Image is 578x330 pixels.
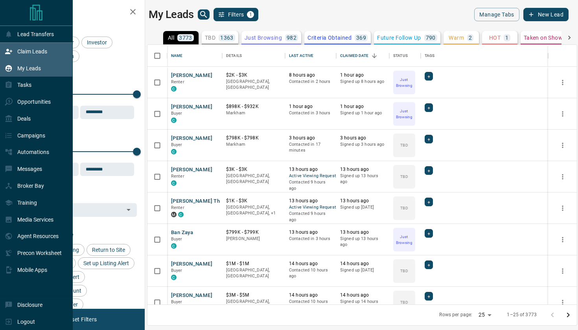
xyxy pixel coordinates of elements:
[340,299,385,311] p: Signed up 14 hours ago
[289,229,332,236] p: 13 hours ago
[340,135,385,141] p: 3 hours ago
[149,8,194,21] h1: My Leads
[226,229,281,236] p: $799K - $799K
[123,204,134,215] button: Open
[340,103,385,110] p: 1 hour ago
[336,45,389,67] div: Claimed Date
[425,45,435,67] div: Tags
[340,45,369,67] div: Claimed Date
[524,35,574,40] p: Taken on Showings
[427,167,430,174] span: +
[474,8,519,21] button: Manage Tabs
[425,229,433,238] div: +
[179,35,192,40] p: 3773
[427,135,430,143] span: +
[171,268,182,273] span: Buyer
[222,45,285,67] div: Details
[489,35,501,40] p: HOT
[226,260,281,267] p: $1M - $1M
[400,142,408,148] p: TBD
[394,108,414,120] p: Just Browsing
[393,45,408,67] div: Status
[168,35,174,40] p: All
[171,174,184,179] span: Renter
[81,260,132,266] span: Set up Listing Alert
[171,212,177,217] div: mrloft.ca
[171,86,177,92] div: condos.ca
[340,292,385,299] p: 14 hours ago
[557,265,569,277] button: more
[377,35,421,40] p: Future Follow Up
[89,247,128,253] span: Return to Site
[289,135,332,141] p: 3 hours ago
[171,236,182,242] span: Buyer
[400,174,408,180] p: TBD
[425,292,433,301] div: +
[226,173,281,185] p: [GEOGRAPHIC_DATA], [GEOGRAPHIC_DATA]
[557,171,569,183] button: more
[340,198,385,204] p: 13 hours ago
[469,35,472,40] p: 2
[340,260,385,267] p: 14 hours ago
[507,312,537,318] p: 1–25 of 3773
[171,292,212,299] button: [PERSON_NAME]
[285,45,336,67] div: Last Active
[167,45,222,67] div: Name
[214,8,259,21] button: Filters1
[226,141,281,148] p: Markham
[171,229,193,236] button: Ban Zaya
[427,198,430,206] span: +
[425,72,433,81] div: +
[87,244,131,256] div: Return to Site
[425,260,433,269] div: +
[171,79,184,84] span: Renter
[226,103,281,110] p: $898K - $932K
[81,37,112,48] div: Investor
[289,103,332,110] p: 1 hour ago
[369,50,380,61] button: Sort
[427,104,430,112] span: +
[560,307,576,323] button: Go to next page
[78,257,134,269] div: Set up Listing Alert
[198,9,210,20] button: search button
[226,236,281,242] p: [PERSON_NAME]
[289,292,332,299] p: 14 hours ago
[340,204,385,211] p: Signed up [DATE]
[400,299,408,305] p: TBD
[289,260,332,267] p: 14 hours ago
[171,260,212,268] button: [PERSON_NAME]
[25,8,137,17] h2: Filters
[475,309,494,321] div: 25
[340,79,385,85] p: Signed up 8 hours ago
[226,79,281,91] p: [GEOGRAPHIC_DATA], [GEOGRAPHIC_DATA]
[400,205,408,211] p: TBD
[557,139,569,151] button: more
[289,166,332,173] p: 13 hours ago
[557,234,569,246] button: more
[226,110,281,116] p: Markham
[171,275,177,280] div: condos.ca
[523,8,569,21] button: New Lead
[226,72,281,79] p: $2K - $3K
[289,173,332,180] span: Active Viewing Request
[248,12,253,17] span: 1
[289,211,332,223] p: Contacted 9 hours ago
[389,45,421,67] div: Status
[171,72,212,79] button: [PERSON_NAME]
[289,267,332,279] p: Contacted 10 hours ago
[220,35,234,40] p: 1363
[289,179,332,191] p: Contacted 9 hours ago
[171,117,177,123] div: condos.ca
[505,35,508,40] p: 1
[171,166,212,174] button: [PERSON_NAME]
[289,72,332,79] p: 8 hours ago
[289,45,313,67] div: Last Active
[394,77,414,88] p: Just Browsing
[289,236,332,242] p: Contacted in 3 hours
[171,180,177,186] div: condos.ca
[439,312,472,318] p: Rows per page:
[426,35,436,40] p: 790
[171,205,184,210] span: Renter
[171,111,182,116] span: Buyer
[171,45,183,67] div: Name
